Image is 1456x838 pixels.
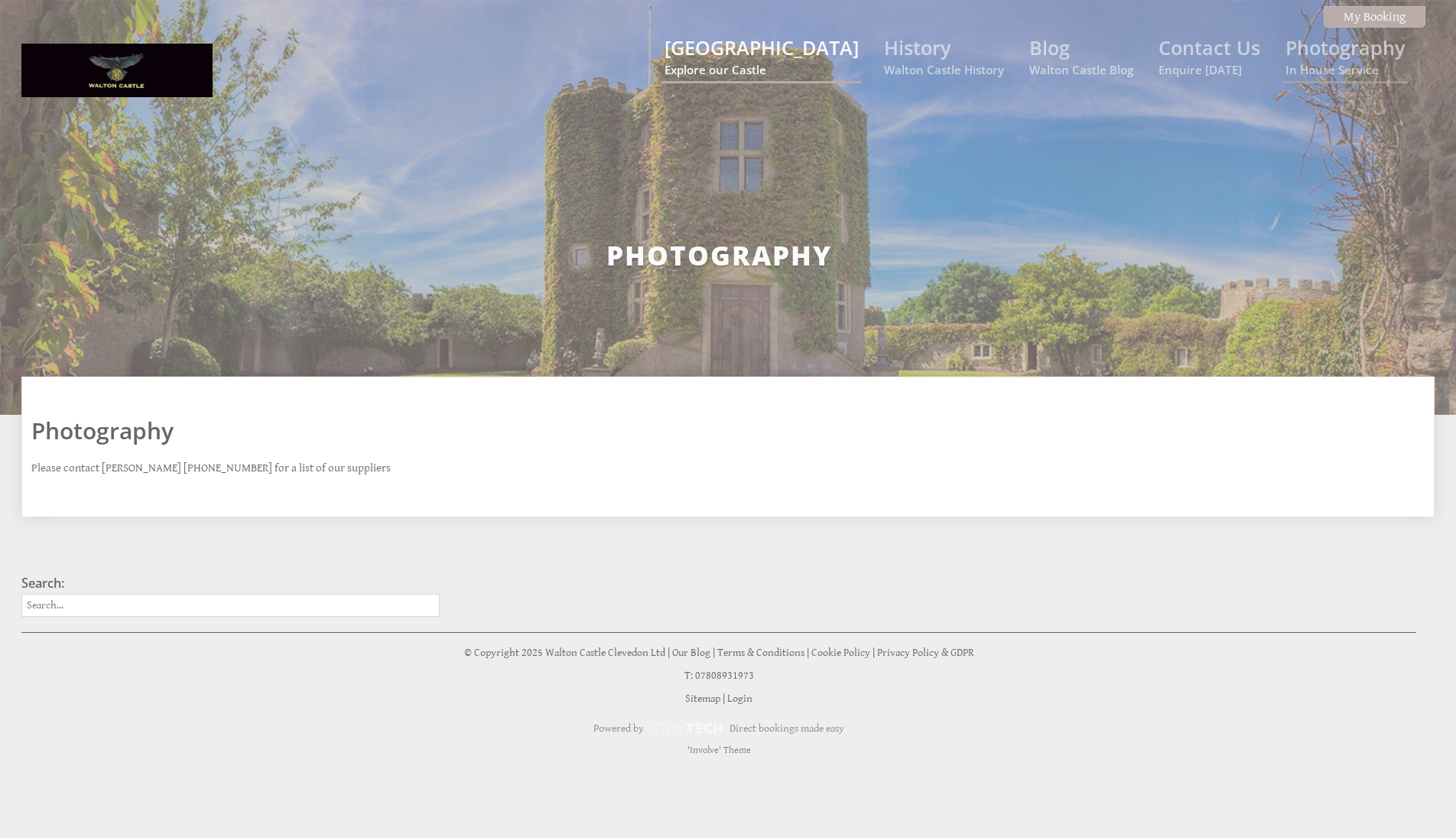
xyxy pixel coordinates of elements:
[873,647,875,659] span: |
[668,647,670,659] span: |
[1159,62,1260,77] small: Enquire [DATE]
[161,237,1276,273] h2: Photography
[650,719,723,738] img: scrumpy.png
[877,647,974,659] a: Privacy Policy & GDPR
[21,745,1416,756] p: 'Involve' Theme
[1159,34,1260,77] a: Contact UsEnquire [DATE]
[665,62,859,77] small: Explore our Castle
[21,44,213,97] img: Walton Castle
[464,647,665,659] a: © Copyright 2025 Walton Castle Clevedon Ltd
[672,647,710,659] a: Our Blog
[1029,34,1133,77] a: BlogWalton Castle Blog
[713,647,715,659] span: |
[811,647,870,659] a: Cookie Policy
[31,461,1406,474] p: Please contact [PERSON_NAME] [PHONE_NUMBER] for a list of our suppliers
[1029,62,1133,77] small: Walton Castle Blog
[1324,6,1425,28] a: My Booking
[717,647,804,659] a: Terms & Conditions
[685,693,720,705] a: Sitemap
[684,670,754,682] a: T: 07808931973
[21,594,440,617] input: Search...
[884,62,1004,77] small: Walton Castle History
[21,716,1416,742] a: Powered byDirect bookings made easy
[21,575,440,592] h3: Search:
[1285,34,1405,77] a: PhotographyIn House Service
[31,415,1406,446] h1: Photography
[807,647,809,659] span: |
[727,693,752,705] a: Login
[1285,62,1405,77] small: In House Service
[723,693,725,705] span: |
[665,34,859,77] a: [GEOGRAPHIC_DATA]Explore our Castle
[884,34,1004,77] a: HistoryWalton Castle History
